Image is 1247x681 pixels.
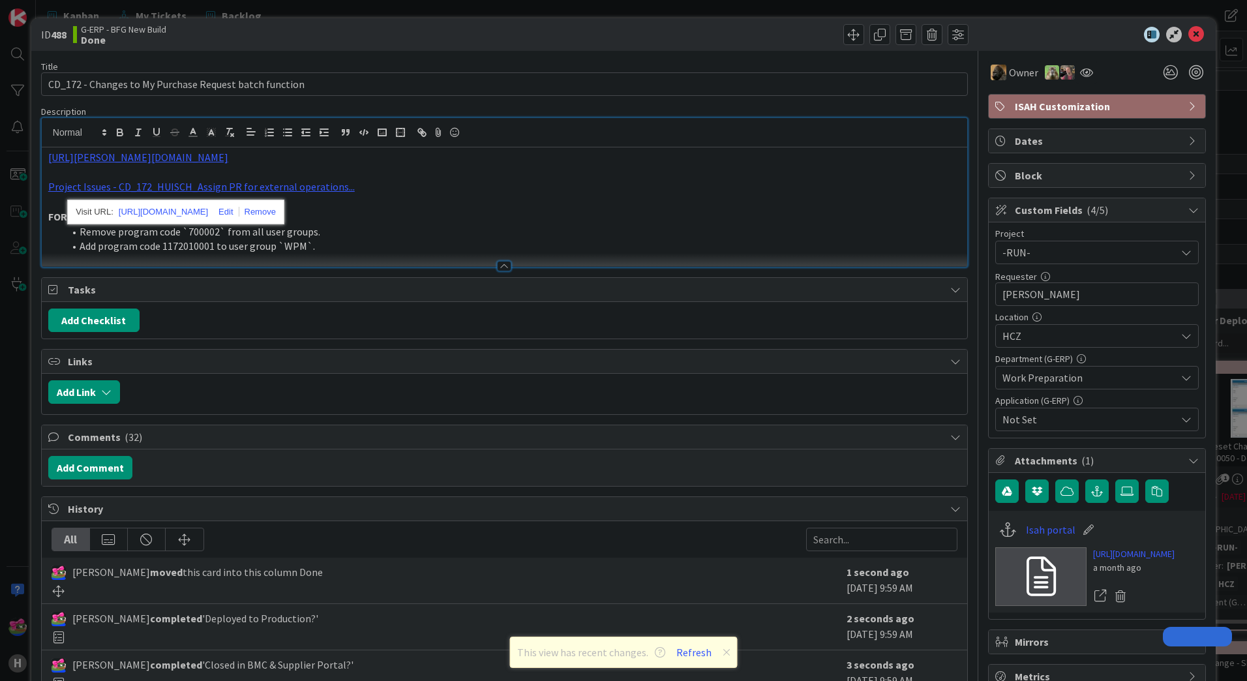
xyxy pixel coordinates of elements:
b: Done [81,35,166,45]
span: ( 32 ) [125,431,142,444]
b: 3 seconds ago [847,658,914,671]
img: JK [52,612,66,626]
div: All [52,528,90,551]
strong: FOR DEPLOYMENT TEAM: [48,210,163,223]
img: BF [1060,65,1075,80]
label: Title [41,61,58,72]
img: JK [52,566,66,580]
span: ( 1 ) [1081,454,1094,467]
b: 1 second ago [847,566,909,579]
div: Location [995,312,1199,322]
img: TT [1045,65,1059,80]
img: ND [991,65,1006,80]
b: completed [150,658,202,671]
div: a month ago [1093,561,1175,575]
li: Add program code 1172010001 to user group `WPM`. [64,239,961,254]
label: Requester [995,271,1037,282]
span: This view has recent changes. [517,644,665,660]
span: Custom Fields [1015,202,1182,218]
b: 2 seconds ago [847,612,914,625]
span: ( 4/5 ) [1087,204,1108,217]
span: HCZ [1002,328,1176,344]
b: completed [150,612,202,625]
span: Attachments [1015,453,1182,468]
span: Work Preparation [1002,370,1176,386]
span: ID [41,27,67,42]
b: moved [150,566,183,579]
span: Mirrors [1015,634,1182,650]
span: Block [1015,168,1182,183]
span: History [68,501,944,517]
span: Dates [1015,133,1182,149]
button: Add Comment [48,456,132,479]
span: Comments [68,429,944,445]
span: [PERSON_NAME] this card into this column Done [72,564,323,580]
a: Open [1093,588,1107,605]
span: [PERSON_NAME] 'Deployed to Production?' [72,611,318,626]
input: type card name here... [41,72,968,96]
button: Add Link [48,380,120,404]
button: Add Checklist [48,309,140,332]
span: Owner [1009,65,1038,80]
li: Remove program code `700002` from all user groups. [64,224,961,239]
input: Search... [806,528,957,551]
div: [DATE] 9:59 AM [847,611,957,643]
button: Refresh [672,644,716,661]
div: Application (G-ERP) [995,396,1199,405]
span: Not Set [1002,412,1176,427]
div: Department (G-ERP) [995,354,1199,363]
a: Isah portal [1026,522,1075,537]
a: [URL][DOMAIN_NAME] [119,204,208,220]
img: JK [52,658,66,673]
span: [PERSON_NAME] 'Closed in BMC & Supplier Portal?' [72,657,353,673]
div: [DATE] 9:59 AM [847,564,957,597]
span: Tasks [68,282,944,297]
a: Project Issues - CD_172_HUISCH_Assign PR for external operations... [48,180,355,193]
span: -RUN- [1002,243,1169,262]
span: G-ERP - BFG New Build [81,24,166,35]
div: Project [995,229,1199,238]
a: [URL][DOMAIN_NAME] [1093,547,1175,561]
span: Description [41,106,86,117]
span: ISAH Customization [1015,98,1182,114]
a: [URL][PERSON_NAME][DOMAIN_NAME] [48,151,228,164]
span: Links [68,354,944,369]
b: 488 [51,28,67,41]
